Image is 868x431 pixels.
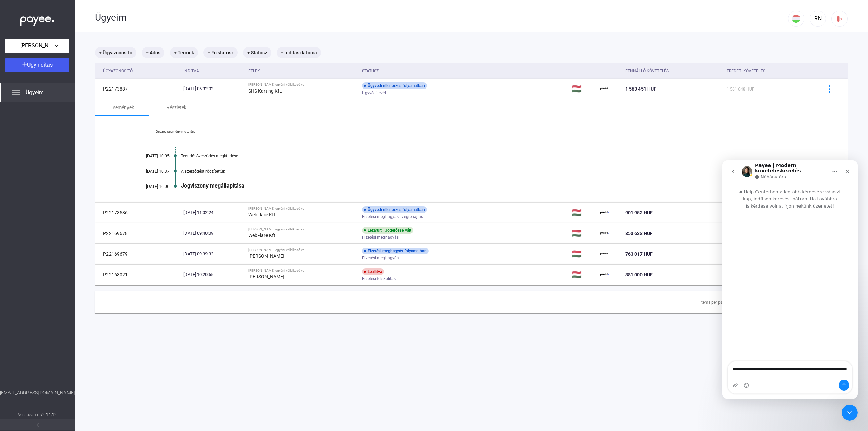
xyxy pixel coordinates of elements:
img: list.svg [12,89,20,97]
div: [DATE] 06:32:02 [183,85,243,92]
div: A szerződést rögzítettük [181,169,814,174]
button: [PERSON_NAME] egyéni vállalkozó [5,39,69,53]
span: Ügyvédi levél [362,89,386,97]
div: Ügyvédi ellenőrzés folyamatban [362,82,427,89]
div: Ügyazonosító [103,67,178,75]
span: 901 952 HUF [625,210,653,215]
td: P22173586 [95,202,181,223]
div: Ügyeim [95,12,788,23]
img: payee-logo [600,85,609,93]
td: P22169679 [95,244,181,264]
img: payee-logo [600,229,609,237]
div: Items per page: [700,298,728,307]
span: Fizetési meghagyás [362,254,399,262]
div: Jogviszony megállapítása [181,182,814,189]
span: 763 017 HUF [625,251,653,257]
img: plus-white.svg [22,62,27,67]
div: [DATE] 09:39:32 [183,251,243,257]
span: [PERSON_NAME] egyéni vállalkozó [20,42,54,50]
div: Fennálló követelés [625,67,721,75]
iframe: Intercom live chat [842,405,858,421]
div: Ügyazonosító [103,67,133,75]
img: payee-logo [600,209,609,217]
span: Fizetési felszólítás [362,275,396,283]
div: [PERSON_NAME] egyéni vállalkozó vs [248,83,357,87]
mat-chip: + Fő státusz [203,47,238,58]
div: Leállítva [362,268,384,275]
span: 1 561 648 HUF [727,87,754,92]
strong: SHS Karting Kft. [248,88,282,94]
span: Fizetési meghagyás [362,233,399,241]
div: Ügyvédi ellenőrzés folyamatban [362,206,427,213]
button: Ügyindítás [5,58,69,72]
div: [PERSON_NAME] egyéni vállalkozó vs [248,227,357,231]
td: 🇭🇺 [569,265,598,285]
mat-chip: + Adós [142,47,164,58]
img: arrow-double-left-grey.svg [35,423,39,427]
div: Fizetési meghagyás folyamatban [362,248,429,254]
div: Eredeti követelés [727,67,765,75]
div: [DATE] 09:40:09 [183,230,243,237]
div: Indítva [183,67,243,75]
div: [DATE] 10:20:55 [183,271,243,278]
div: Indítva [183,67,199,75]
td: 🇭🇺 [569,244,598,264]
a: Összes esemény mutatása [129,130,222,134]
strong: v2.11.12 [40,412,57,417]
span: Fizetési meghagyás - végrehajtás [362,213,423,221]
div: [PERSON_NAME] egyéni vállalkozó vs [248,269,357,273]
span: 1 563 451 HUF [625,86,656,92]
mat-chip: + Termék [170,47,198,58]
strong: [PERSON_NAME] [248,274,284,279]
div: Lezárult | Jogerőssé vált [362,227,413,234]
div: Eredeti követelés [727,67,814,75]
td: P22163021 [95,265,181,285]
div: [PERSON_NAME] egyéni vállalkozó vs [248,207,357,211]
button: logout-red [831,11,848,27]
td: 🇭🇺 [569,202,598,223]
iframe: Intercom live chat [722,160,858,399]
img: more-blue [826,85,833,93]
td: 🇭🇺 [569,79,598,99]
mat-chip: + Ügyazonosító [95,47,136,58]
span: 853 633 HUF [625,231,653,236]
img: HU [792,15,800,23]
button: HU [788,11,804,27]
img: white-payee-white-dot.svg [20,13,54,26]
div: Események [110,103,134,112]
strong: WebFlare Kft. [248,233,277,238]
span: Ügyindítás [27,62,53,68]
span: Ügyeim [26,89,44,97]
img: payee-logo [600,250,609,258]
div: Részletek [166,103,186,112]
div: [DATE] 16:06 [129,184,170,189]
td: P22173887 [95,79,181,99]
th: Státusz [359,63,569,79]
div: [DATE] 11:02:24 [183,209,243,216]
strong: WebFlare Kft. [248,212,277,217]
div: RN [812,15,824,23]
td: P22169678 [95,223,181,243]
mat-chip: + Státusz [243,47,271,58]
div: [DATE] 10:05 [129,154,170,158]
div: [DATE] 10:37 [129,169,170,174]
img: logout-red [836,15,843,22]
mat-chip: + Indítás dátuma [277,47,321,58]
div: [PERSON_NAME] egyéni vállalkozó vs [248,248,357,252]
div: Teendő: Szerződés megküldése [181,154,814,158]
td: 🇭🇺 [569,223,598,243]
span: 381 000 HUF [625,272,653,277]
div: Fennálló követelés [625,67,669,75]
strong: [PERSON_NAME] [248,253,284,259]
div: Felek [248,67,357,75]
